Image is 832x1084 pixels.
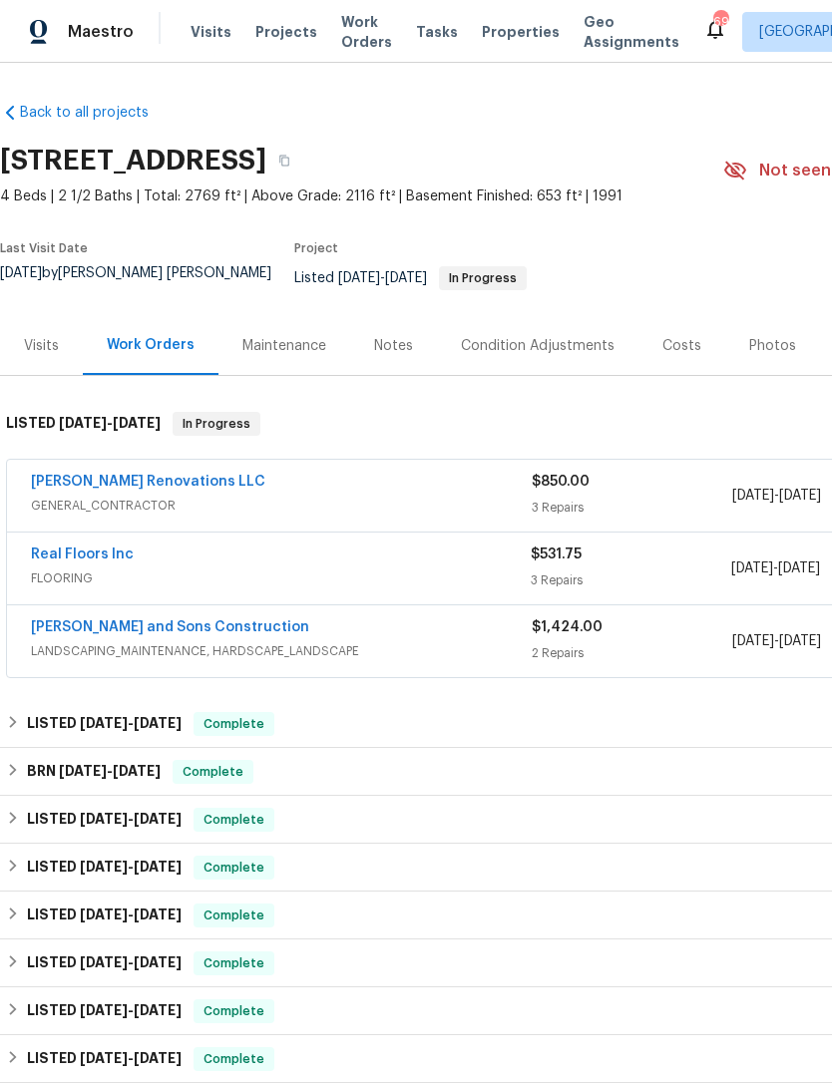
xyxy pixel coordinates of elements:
[196,858,272,878] span: Complete
[134,860,182,874] span: [DATE]
[31,547,134,561] a: Real Floors Inc
[731,561,773,575] span: [DATE]
[80,955,128,969] span: [DATE]
[196,1049,272,1069] span: Complete
[134,1051,182,1065] span: [DATE]
[294,271,527,285] span: Listed
[196,810,272,830] span: Complete
[196,1001,272,1021] span: Complete
[27,951,182,975] h6: LISTED
[80,716,182,730] span: -
[532,620,603,634] span: $1,424.00
[732,631,821,651] span: -
[80,1003,128,1017] span: [DATE]
[338,271,427,285] span: -
[385,271,427,285] span: [DATE]
[80,1051,182,1065] span: -
[531,570,730,590] div: 3 Repairs
[80,907,128,921] span: [DATE]
[134,1003,182,1017] span: [DATE]
[113,764,161,778] span: [DATE]
[175,414,258,434] span: In Progress
[266,143,302,179] button: Copy Address
[732,486,821,506] span: -
[6,412,161,436] h6: LISTED
[80,1003,182,1017] span: -
[27,999,182,1023] h6: LISTED
[255,22,317,42] span: Projects
[482,22,560,42] span: Properties
[662,336,701,356] div: Costs
[134,907,182,921] span: [DATE]
[732,634,774,648] span: [DATE]
[134,812,182,826] span: [DATE]
[27,712,182,736] h6: LISTED
[338,271,380,285] span: [DATE]
[584,12,679,52] span: Geo Assignments
[779,489,821,503] span: [DATE]
[374,336,413,356] div: Notes
[196,714,272,734] span: Complete
[31,641,532,661] span: LANDSCAPING_MAINTENANCE, HARDSCAPE_LANDSCAPE
[532,475,590,489] span: $850.00
[80,716,128,730] span: [DATE]
[80,860,128,874] span: [DATE]
[134,716,182,730] span: [DATE]
[779,634,821,648] span: [DATE]
[27,760,161,784] h6: BRN
[441,272,525,284] span: In Progress
[731,558,820,578] span: -
[713,12,727,32] div: 69
[27,1047,182,1071] h6: LISTED
[31,496,532,516] span: GENERAL_CONTRACTOR
[80,1051,128,1065] span: [DATE]
[778,561,820,575] span: [DATE]
[27,856,182,880] h6: LISTED
[242,336,326,356] div: Maintenance
[107,335,195,355] div: Work Orders
[31,620,309,634] a: [PERSON_NAME] and Sons Construction
[80,812,128,826] span: [DATE]
[59,764,107,778] span: [DATE]
[27,903,182,927] h6: LISTED
[532,498,732,518] div: 3 Repairs
[68,22,134,42] span: Maestro
[80,955,182,969] span: -
[196,953,272,973] span: Complete
[749,336,796,356] div: Photos
[27,808,182,832] h6: LISTED
[59,416,107,430] span: [DATE]
[175,762,251,782] span: Complete
[196,905,272,925] span: Complete
[531,547,582,561] span: $531.75
[113,416,161,430] span: [DATE]
[532,643,732,663] div: 2 Repairs
[31,568,531,588] span: FLOORING
[80,907,182,921] span: -
[732,489,774,503] span: [DATE]
[134,955,182,969] span: [DATE]
[31,475,265,489] a: [PERSON_NAME] Renovations LLC
[294,242,338,254] span: Project
[416,25,458,39] span: Tasks
[59,416,161,430] span: -
[191,22,231,42] span: Visits
[24,336,59,356] div: Visits
[59,764,161,778] span: -
[80,860,182,874] span: -
[461,336,615,356] div: Condition Adjustments
[341,12,392,52] span: Work Orders
[80,812,182,826] span: -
